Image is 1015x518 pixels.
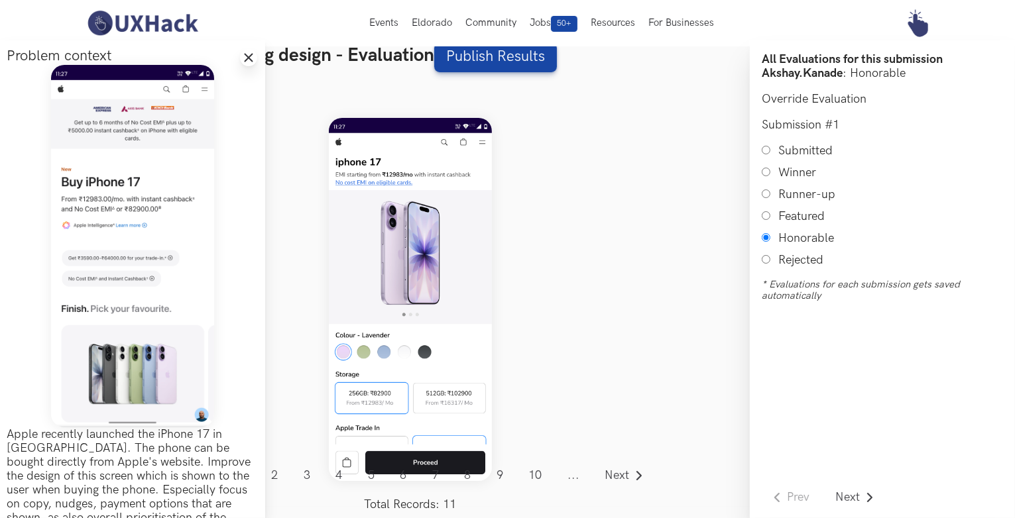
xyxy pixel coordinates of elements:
[762,92,1003,106] h6: Override Evaluation
[329,118,492,480] img: Submission Image
[357,462,386,490] a: Page 5
[762,66,1003,80] p: : Honorable
[778,209,825,223] label: Featured
[904,9,931,37] img: Your profile pic
[434,42,557,72] a: Publish Results
[778,253,823,267] label: Rejected
[557,462,591,490] span: ...
[762,279,1003,301] label: * Evaluations for each submission gets saved automatically
[778,144,833,158] label: Submitted
[166,497,655,511] label: Total Records: 11
[84,9,202,37] img: UXHack-logo.png
[778,231,834,245] label: Honorable
[453,462,482,490] a: Page 8
[422,462,450,490] a: Page 7
[261,462,289,490] a: Page 2
[605,470,630,482] span: Next
[293,462,322,490] a: Page 3
[486,462,514,490] a: Page 9
[21,42,994,72] h3: Simplify IPhone product listing design - Evaluation
[835,492,860,503] span: Next
[762,484,885,511] nav: Drawer Pagination
[389,462,418,490] a: Page 6
[325,462,353,490] a: Page 4
[778,166,816,180] label: Winner
[21,76,994,92] p: Product: Apple |
[551,16,577,32] span: 50+
[594,462,655,490] a: Go to next page
[7,47,259,65] h6: Problem context
[762,118,1003,132] h6: Submission #1
[825,484,886,511] a: Go to next submission
[762,52,943,66] label: All Evaluations for this submission
[51,65,214,427] img: Weekend_Hackathon_84_banner.png
[778,187,835,201] label: Runner-up
[762,66,843,80] strong: Akshay.Kanade
[166,462,655,511] nav: Pagination
[518,462,553,490] a: Page 10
